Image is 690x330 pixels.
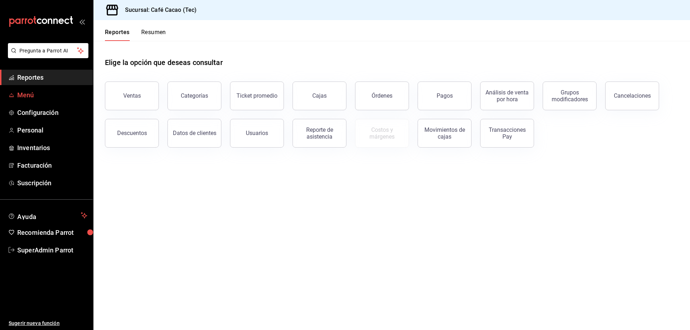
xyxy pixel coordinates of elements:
button: Resumen [141,29,166,41]
span: Reportes [17,73,87,82]
span: Sugerir nueva función [9,320,87,327]
span: SuperAdmin Parrot [17,245,87,255]
span: Menú [17,90,87,100]
div: Costos y márgenes [360,126,404,140]
button: Datos de clientes [167,119,221,148]
button: Ventas [105,82,159,110]
button: Categorías [167,82,221,110]
button: Reportes [105,29,130,41]
div: Transacciones Pay [485,126,529,140]
div: Usuarios [246,130,268,136]
span: Pregunta a Parrot AI [19,47,77,55]
button: Pagos [418,82,471,110]
span: Recomienda Parrot [17,228,87,237]
div: Descuentos [117,130,147,136]
span: Configuración [17,108,87,117]
div: Reporte de asistencia [297,126,342,140]
button: open_drawer_menu [79,19,85,24]
button: Cancelaciones [605,82,659,110]
button: Órdenes [355,82,409,110]
div: Ventas [123,92,141,99]
div: Datos de clientes [173,130,216,136]
div: Grupos modificadores [547,89,592,103]
a: Cajas [293,82,346,110]
div: Órdenes [372,92,392,99]
span: Ayuda [17,211,78,220]
button: Movimientos de cajas [418,119,471,148]
span: Suscripción [17,178,87,188]
button: Descuentos [105,119,159,148]
span: Facturación [17,161,87,170]
div: Análisis de venta por hora [485,89,529,103]
span: Personal [17,125,87,135]
div: Cancelaciones [614,92,651,99]
div: Ticket promedio [236,92,277,99]
button: Pregunta a Parrot AI [8,43,88,58]
a: Pregunta a Parrot AI [5,52,88,60]
button: Usuarios [230,119,284,148]
span: Inventarios [17,143,87,153]
button: Transacciones Pay [480,119,534,148]
button: Ticket promedio [230,82,284,110]
button: Reporte de asistencia [293,119,346,148]
button: Contrata inventarios para ver este reporte [355,119,409,148]
h1: Elige la opción que deseas consultar [105,57,223,68]
button: Análisis de venta por hora [480,82,534,110]
div: Movimientos de cajas [422,126,467,140]
div: navigation tabs [105,29,166,41]
div: Cajas [312,92,327,100]
button: Grupos modificadores [543,82,597,110]
h3: Sucursal: Café Cacao (Tec) [119,6,197,14]
div: Pagos [437,92,453,99]
div: Categorías [181,92,208,99]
